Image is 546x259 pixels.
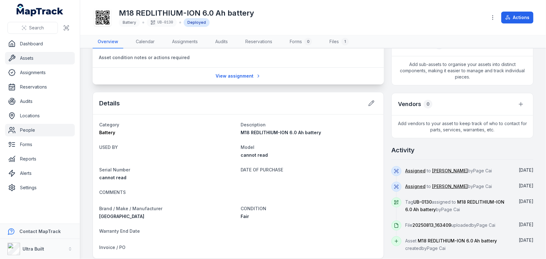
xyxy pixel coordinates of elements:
[99,228,140,234] span: Warranty End Date
[341,38,349,45] div: 1
[519,183,533,188] time: 13/08/2025, 4:46:04 pm
[5,81,75,93] a: Reservations
[519,237,533,243] span: [DATE]
[432,168,468,174] a: [PERSON_NAME]
[519,167,533,173] time: 13/08/2025, 4:51:39 pm
[8,22,58,34] button: Search
[398,100,421,109] h3: Vendors
[501,12,533,23] button: Actions
[413,199,432,205] span: UB-0130
[123,20,136,25] span: Battery
[29,25,44,31] span: Search
[324,35,354,48] a: Files1
[405,168,492,173] span: to by Page Cai
[241,145,255,150] span: Model
[405,238,497,251] span: Asset created by Page Cai
[99,99,120,108] h2: Details
[405,184,492,189] span: to by Page Cai
[241,206,267,211] span: CONDITION
[519,199,533,204] span: [DATE]
[184,18,210,27] div: Deployed
[99,167,130,172] span: Serial Number
[5,38,75,50] a: Dashboard
[119,8,254,18] h1: M18 REDLITHIUM-ION 6.0 Ah battery
[519,167,533,173] span: [DATE]
[432,183,468,190] a: [PERSON_NAME]
[241,130,321,135] span: M18 REDLITHIUM-ION 6.0 Ah battery
[99,245,125,250] span: Invoice / PO
[519,222,533,227] time: 13/08/2025, 4:34:41 pm
[241,152,268,158] span: cannot read
[99,145,118,150] span: USED BY
[392,115,533,138] span: Add vendors to your asset to keep track of who to contact for parts, services, warranties, etc.
[418,238,497,243] span: M18 REDLITHIUM-ION 6.0 Ah battery
[405,199,504,212] span: M18 REDLITHIUM-ION 6.0 Ah battery
[5,138,75,151] a: Forms
[412,222,451,228] span: 20250813_163409
[99,122,119,127] span: Category
[19,229,61,234] strong: Contact MapTrack
[5,153,75,165] a: Reports
[405,222,495,228] span: File uploaded by Page Cai
[241,214,249,219] span: Fair
[167,35,203,48] a: Assignments
[5,124,75,136] a: People
[23,246,44,251] strong: Ultra Built
[391,146,415,155] h2: Activity
[17,4,64,16] a: MapTrack
[5,95,75,108] a: Audits
[241,167,283,172] span: DATE OF PURCHASE
[5,181,75,194] a: Settings
[405,183,426,190] a: Assigned
[99,175,126,180] span: cannot read
[519,183,533,188] span: [DATE]
[519,199,533,204] time: 13/08/2025, 4:34:57 pm
[99,214,144,219] span: [GEOGRAPHIC_DATA]
[405,168,426,174] a: Assigned
[5,167,75,180] a: Alerts
[304,38,312,45] div: 0
[5,66,75,79] a: Assignments
[241,122,266,127] span: Description
[210,35,233,48] a: Audits
[99,55,190,60] span: Asset condition notes or actions required
[131,35,160,48] a: Calendar
[212,70,265,82] a: View assignment
[240,35,277,48] a: Reservations
[519,237,533,243] time: 13/08/2025, 4:34:38 pm
[519,222,533,227] span: [DATE]
[99,190,126,195] span: COMMENTS
[405,199,504,212] span: Tag assigned to by Page Cai
[147,18,177,27] div: UB-0130
[99,206,162,211] span: Brand / Make / Manufacturer
[99,130,115,135] span: Battery
[285,35,317,48] a: Forms0
[392,56,533,85] span: Add sub-assets to organise your assets into distinct components, making it easier to manage and t...
[93,35,123,48] a: Overview
[5,109,75,122] a: Locations
[5,52,75,64] a: Assets
[424,100,432,109] div: 0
